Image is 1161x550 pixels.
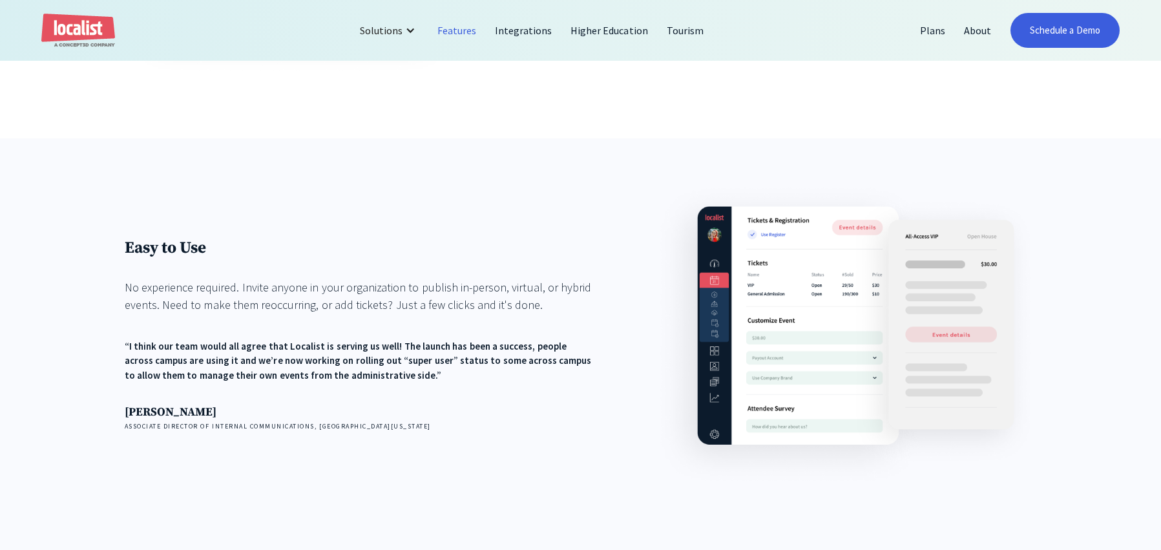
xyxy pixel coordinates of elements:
a: Schedule a Demo [1010,13,1120,48]
a: home [41,14,115,48]
div: No experience required. Invite anyone in your organization to publish in-person, virtual, or hybr... [125,279,594,313]
h4: Associate Director of Internal Communications, [GEOGRAPHIC_DATA][US_STATE] [125,421,594,431]
a: Features [428,15,486,46]
a: About [955,15,1001,46]
div: Solutions [350,15,428,46]
strong: Easy to Use [125,238,207,258]
a: Tourism [658,15,713,46]
a: Plans [911,15,955,46]
div: “I think our team would all agree that Localist is serving us well! The launch has been a success... [125,339,594,383]
a: Higher Education [561,15,658,46]
strong: [PERSON_NAME] [125,405,216,419]
div: Solutions [360,23,403,38]
a: Integrations [486,15,561,46]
